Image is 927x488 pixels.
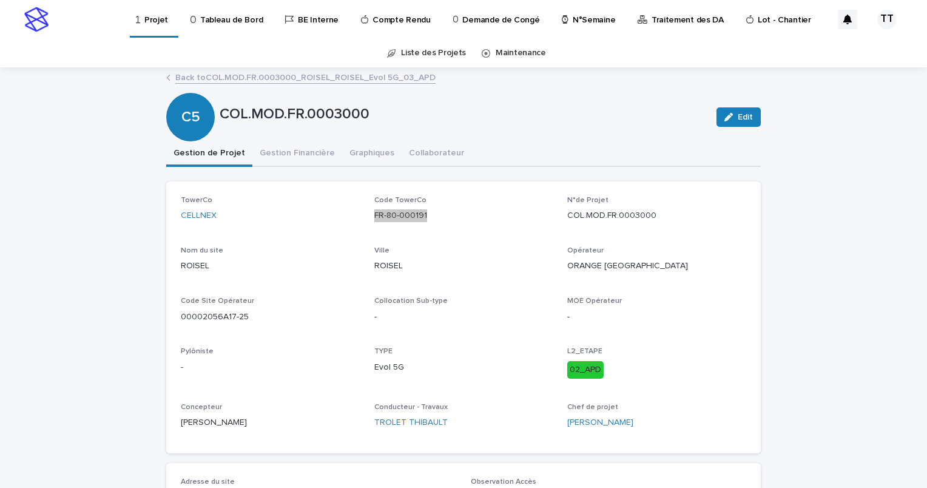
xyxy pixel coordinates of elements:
button: Gestion Financière [252,141,342,167]
button: Gestion de Projet [166,141,252,167]
button: Collaborateur [402,141,471,167]
span: MOE Opérateur [567,297,622,305]
div: 02_APD [567,361,604,379]
p: - [374,311,553,324]
span: Adresse du site [181,478,235,486]
span: N°de Projet [567,197,608,204]
span: Ville [374,247,389,254]
span: Concepteur [181,404,222,411]
p: 00002056A17-25 [181,311,360,324]
span: Edit [738,113,753,121]
a: TROLET THIBAULT [374,416,448,429]
a: [PERSON_NAME] [567,416,633,429]
span: TYPE [374,348,393,355]
img: stacker-logo-s-only.png [24,7,49,32]
span: L2_ETAPE [567,348,602,355]
span: Observation Accès [471,478,536,486]
p: Evol 5G [374,361,553,374]
button: Graphiques [342,141,402,167]
p: ORANGE [GEOGRAPHIC_DATA] [567,260,746,273]
span: Conducteur - Travaux [374,404,448,411]
div: TT [877,10,897,29]
a: Maintenance [496,39,546,67]
p: COL.MOD.FR.0003000 [220,106,707,123]
a: CELLNEX [181,209,217,222]
span: Pylôniste [181,348,214,355]
a: Back toCOL.MOD.FR.0003000_ROISEL_ROISEL_Evol 5G_03_APD [175,70,436,84]
p: ROISEL [374,260,553,273]
a: Liste des Projets [401,39,466,67]
p: - [567,311,746,324]
span: Collocation Sub-type [374,297,448,305]
p: [PERSON_NAME] [181,416,360,429]
span: Opérateur [567,247,604,254]
p: - [181,361,360,374]
p: COL.MOD.FR.0003000 [567,209,746,222]
span: Code TowerCo [374,197,426,204]
p: ROISEL [181,260,360,273]
div: C5 [166,59,215,126]
span: TowerCo [181,197,212,204]
span: Chef de projet [567,404,618,411]
span: Nom du site [181,247,223,254]
button: Edit [716,107,761,127]
span: Code Site Opérateur [181,297,254,305]
a: FR-80-000191 [374,209,427,222]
